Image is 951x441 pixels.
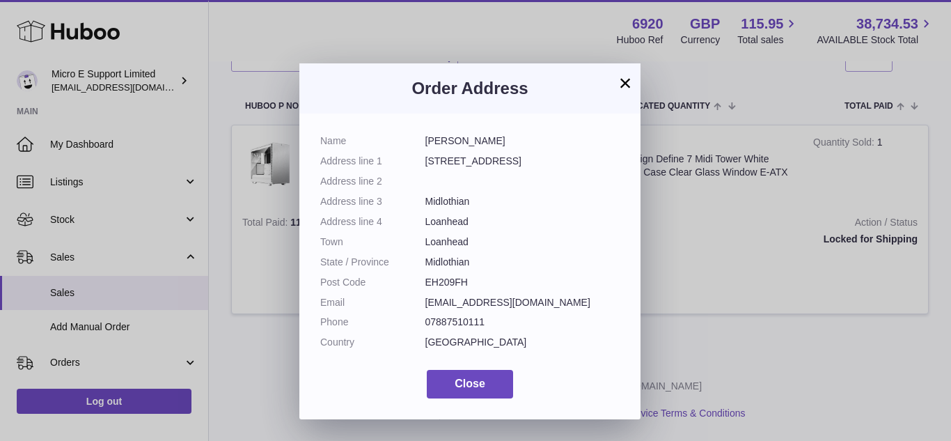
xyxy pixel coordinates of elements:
dt: Town [320,235,425,249]
dd: [GEOGRAPHIC_DATA] [425,336,620,349]
dt: Country [320,336,425,349]
dd: Loanhead [425,215,620,229]
dd: Loanhead [425,235,620,249]
button: Close [427,370,513,399]
h3: Order Address [320,77,620,100]
dd: Midlothian [425,195,620,208]
dd: [STREET_ADDRESS] [425,155,620,168]
dt: State / Province [320,256,425,269]
dd: EH209FH [425,276,620,289]
dd: 07887510111 [425,316,620,329]
dd: Midlothian [425,256,620,269]
button: × [617,75,634,91]
span: Close [455,378,485,389]
dt: Address line 2 [320,175,425,188]
dt: Address line 3 [320,195,425,208]
dd: [EMAIL_ADDRESS][DOMAIN_NAME] [425,296,620,309]
dt: Email [320,296,425,309]
dt: Address line 4 [320,215,425,229]
dt: Address line 1 [320,155,425,168]
dd: [PERSON_NAME] [425,134,620,148]
dt: Name [320,134,425,148]
dt: Phone [320,316,425,329]
dt: Post Code [320,276,425,289]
